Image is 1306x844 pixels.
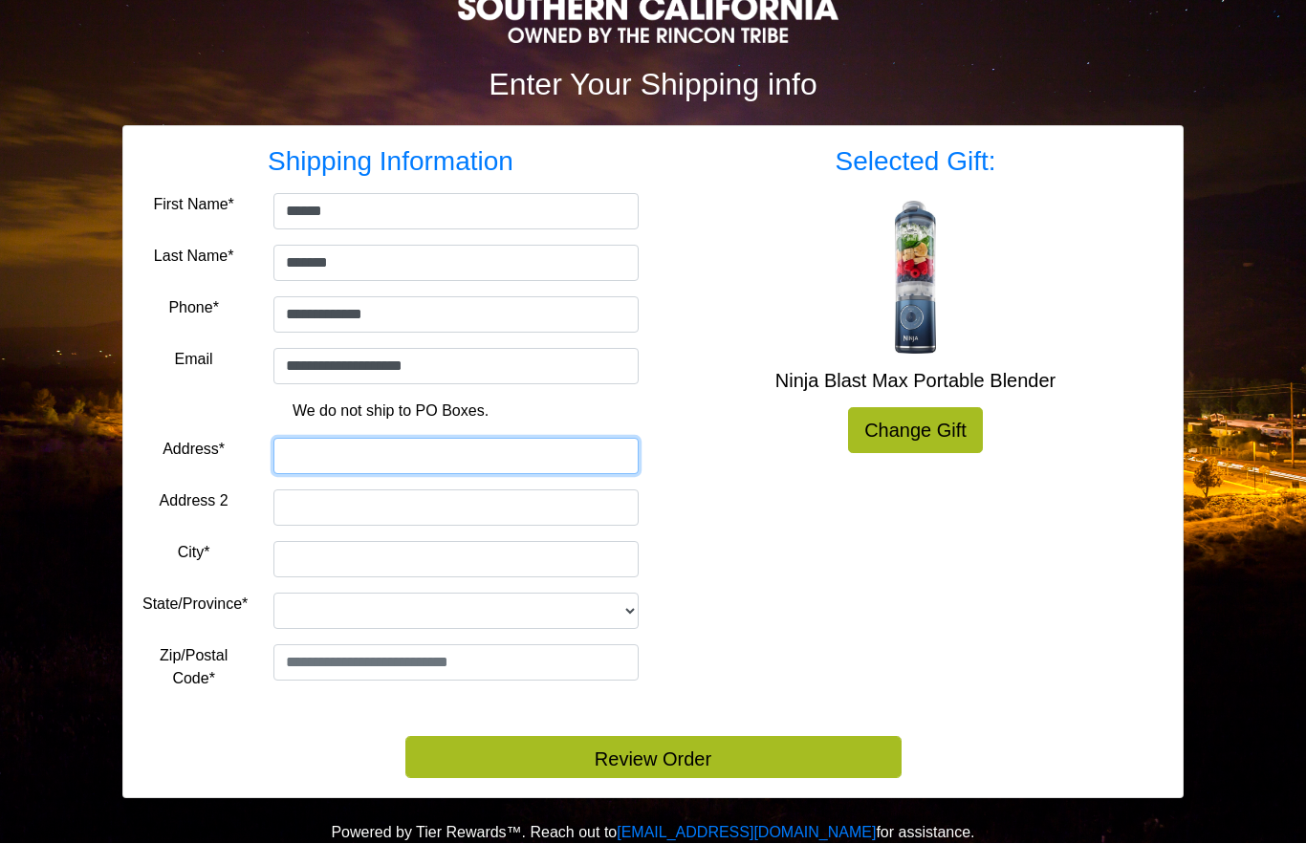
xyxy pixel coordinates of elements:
label: State/Province* [142,594,248,617]
a: Change Gift [848,408,983,454]
label: Zip/Postal Code* [142,645,245,691]
button: Review Order [405,737,902,779]
span: Powered by Tier Rewards™. Reach out to for assistance. [331,825,974,841]
img: Ninja Blast Max Portable Blender [839,202,992,355]
h3: Shipping Information [142,146,639,179]
label: City* [178,542,210,565]
label: Email [175,349,213,372]
label: First Name* [153,194,233,217]
a: [EMAIL_ADDRESS][DOMAIN_NAME] [617,825,876,841]
p: We do not ship to PO Boxes. [157,400,624,423]
label: Phone* [168,297,219,320]
h3: Selected Gift: [667,146,1164,179]
label: Last Name* [154,246,234,269]
label: Address 2 [160,490,229,513]
label: Address* [163,439,225,462]
h5: Ninja Blast Max Portable Blender [667,370,1164,393]
h2: Enter Your Shipping info [122,67,1184,103]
